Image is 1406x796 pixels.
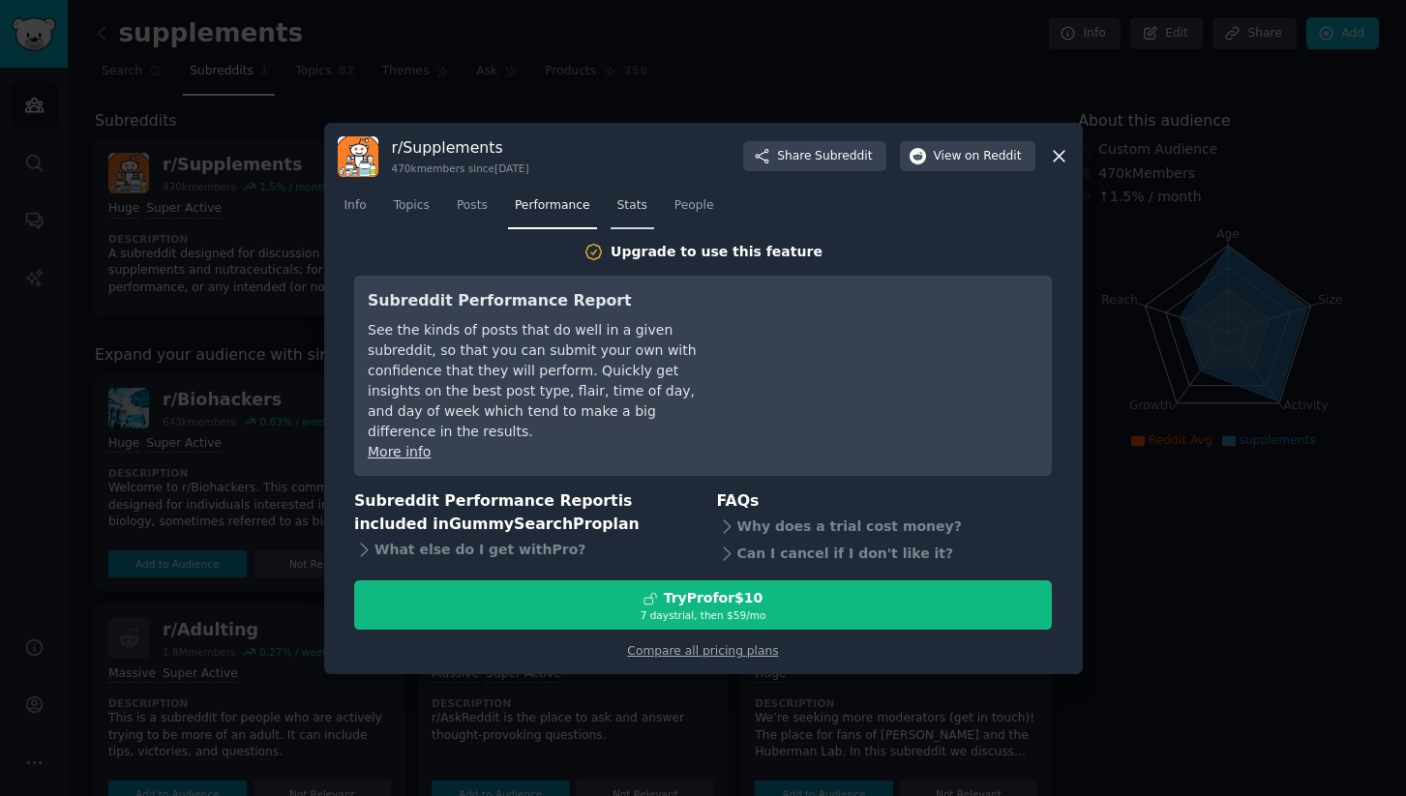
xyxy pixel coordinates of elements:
[668,191,721,230] a: People
[815,148,872,165] span: Subreddit
[354,580,1052,630] button: TryProfor$107 daystrial, then $59/mo
[368,289,721,313] h3: Subreddit Performance Report
[368,444,431,459] a: More info
[777,148,872,165] span: Share
[457,197,488,215] span: Posts
[449,515,602,533] span: GummySearch Pro
[515,197,590,215] span: Performance
[717,540,1053,567] div: Can I cancel if I don't like it?
[368,320,721,442] div: See the kinds of posts that do well in a given subreddit, so that you can submit your own with co...
[508,191,597,230] a: Performance
[627,644,778,658] a: Compare all pricing plans
[748,289,1038,434] iframe: YouTube video player
[674,197,714,215] span: People
[354,489,690,537] h3: Subreddit Performance Report is included in plan
[717,489,1053,514] h3: FAQs
[394,197,430,215] span: Topics
[338,191,374,230] a: Info
[355,608,1051,622] div: 7 days trial, then $ 59 /mo
[611,242,823,262] div: Upgrade to use this feature
[611,191,654,230] a: Stats
[392,162,529,175] div: 470k members since [DATE]
[934,148,1022,165] span: View
[617,197,647,215] span: Stats
[354,537,690,564] div: What else do I get with Pro ?
[717,513,1053,540] div: Why does a trial cost money?
[344,197,367,215] span: Info
[338,136,378,177] img: Supplements
[450,191,494,230] a: Posts
[664,588,763,608] div: Try Pro for $10
[387,191,436,230] a: Topics
[743,141,885,172] button: ShareSubreddit
[900,141,1035,172] button: Viewon Reddit
[392,137,529,158] h3: r/ Supplements
[965,148,1021,165] span: on Reddit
